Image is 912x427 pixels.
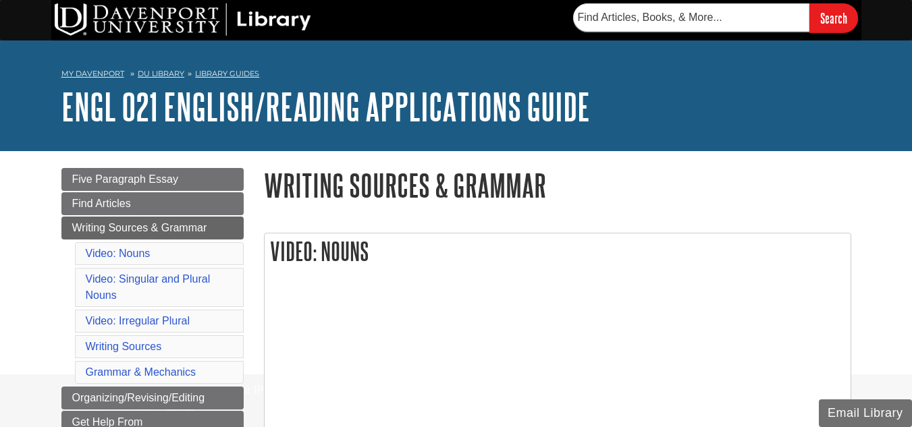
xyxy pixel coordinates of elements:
[61,387,244,409] a: Organizing/Revising/Editing
[265,233,851,269] h2: Video: Nouns
[86,273,211,301] a: Video: Singular and Plural Nouns
[61,86,590,127] a: ENGL 021 English/Reading Applications Guide
[72,392,205,403] span: Organizing/Revising/Editing
[72,198,131,209] span: Find Articles
[72,173,178,185] span: Five Paragraph Essay
[61,65,851,86] nav: breadcrumb
[61,68,124,80] a: My Davenport
[819,399,912,427] button: Email Library
[61,192,244,215] a: Find Articles
[55,3,311,36] img: DU Library
[86,315,190,326] a: Video: Irregular Plural
[86,366,196,378] a: Grammar & Mechanics
[86,248,151,259] a: Video: Nouns
[573,3,858,32] form: Searches DU Library's articles, books, and more
[195,69,259,78] a: Library Guides
[61,217,244,239] a: Writing Sources & Grammar
[573,3,809,32] input: Find Articles, Books, & More...
[138,69,184,78] a: DU Library
[264,168,851,202] h1: Writing Sources & Grammar
[86,341,162,352] a: Writing Sources
[809,3,858,32] input: Search
[61,168,244,191] a: Five Paragraph Essay
[72,222,207,233] span: Writing Sources & Grammar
